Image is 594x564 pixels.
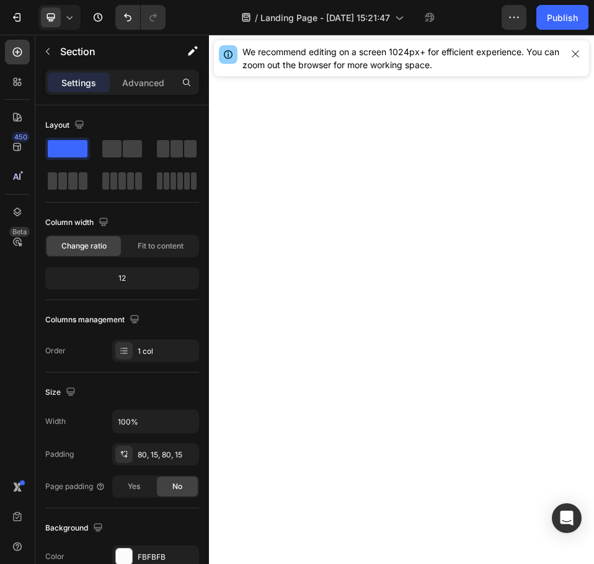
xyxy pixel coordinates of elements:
[209,35,594,564] iframe: Design area
[48,270,197,287] div: 12
[172,481,182,492] span: No
[138,346,196,357] div: 1 col
[12,132,30,142] div: 450
[45,312,142,328] div: Columns management
[242,45,562,71] div: We recommend editing on a screen 1024px+ for efficient experience. You can zoom out the browser f...
[45,384,78,401] div: Size
[45,214,111,231] div: Column width
[138,240,184,252] span: Fit to content
[45,449,74,460] div: Padding
[45,416,66,427] div: Width
[128,481,140,492] span: Yes
[547,11,578,24] div: Publish
[255,11,258,24] span: /
[138,552,196,563] div: FBFBFB
[61,76,96,89] p: Settings
[45,481,105,492] div: Page padding
[552,503,582,533] div: Open Intercom Messenger
[45,520,105,537] div: Background
[45,345,66,356] div: Order
[138,449,196,460] div: 80, 15, 80, 15
[61,240,107,252] span: Change ratio
[45,551,64,562] div: Color
[122,76,164,89] p: Advanced
[45,117,87,134] div: Layout
[60,44,162,59] p: Section
[113,410,198,433] input: Auto
[260,11,390,24] span: Landing Page - [DATE] 15:21:47
[9,227,30,237] div: Beta
[536,5,588,30] button: Publish
[115,5,166,30] div: Undo/Redo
